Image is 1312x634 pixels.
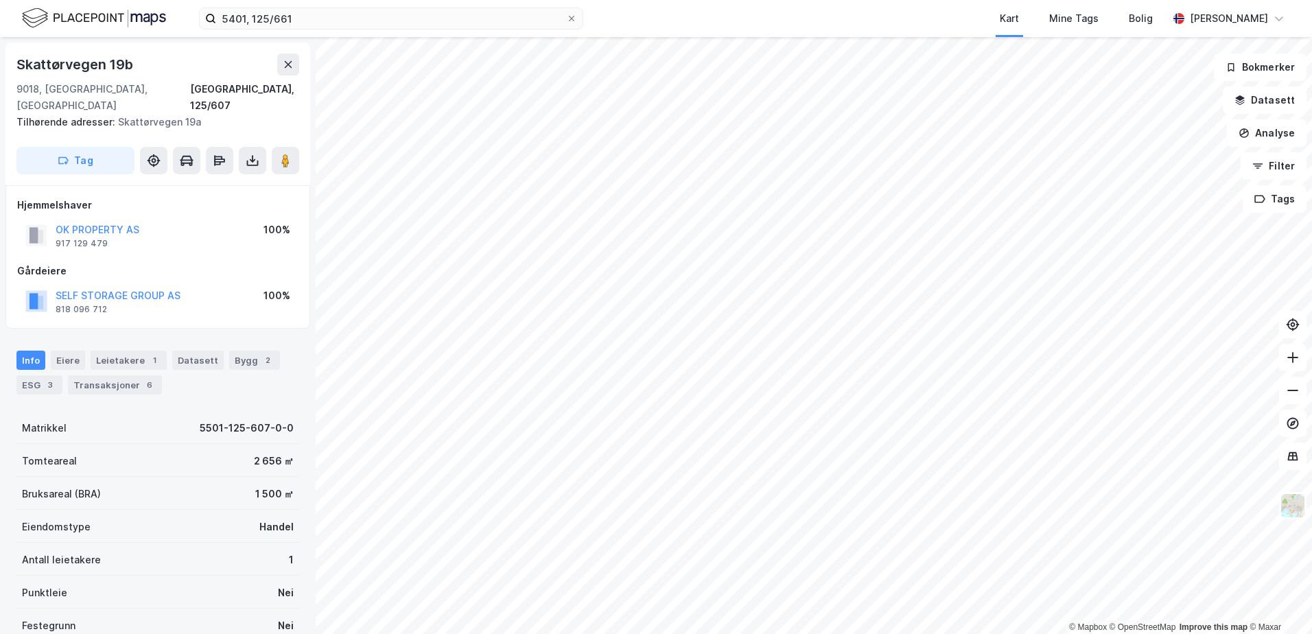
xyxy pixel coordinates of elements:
div: ESG [16,375,62,395]
div: Festegrunn [22,618,75,634]
div: Matrikkel [22,420,67,436]
a: Mapbox [1069,622,1107,632]
div: Bruksareal (BRA) [22,486,101,502]
div: 3 [43,378,57,392]
div: Gårdeiere [17,263,298,279]
div: 1 [289,552,294,568]
div: 5501-125-607-0-0 [200,420,294,436]
div: Bygg [229,351,280,370]
div: Eiere [51,351,85,370]
div: Skattørvegen 19a [16,114,288,130]
button: Bokmerker [1214,54,1307,81]
button: Filter [1241,152,1307,180]
img: Z [1280,493,1306,519]
div: 6 [143,378,156,392]
div: 917 129 479 [56,238,108,249]
div: Handel [259,519,294,535]
div: Kontrollprogram for chat [1243,568,1312,634]
div: Leietakere [91,351,167,370]
div: 9018, [GEOGRAPHIC_DATA], [GEOGRAPHIC_DATA] [16,81,190,114]
div: Datasett [172,351,224,370]
img: logo.f888ab2527a4732fd821a326f86c7f29.svg [22,6,166,30]
div: 1 500 ㎡ [255,486,294,502]
a: Improve this map [1180,622,1247,632]
div: Hjemmelshaver [17,197,298,213]
div: 100% [263,287,290,304]
span: Tilhørende adresser: [16,116,118,128]
div: Tomteareal [22,453,77,469]
div: Eiendomstype [22,519,91,535]
div: [GEOGRAPHIC_DATA], 125/607 [190,81,299,114]
iframe: Chat Widget [1243,568,1312,634]
div: Punktleie [22,585,67,601]
div: Bolig [1129,10,1153,27]
button: Datasett [1223,86,1307,114]
div: Kart [1000,10,1019,27]
div: 2 656 ㎡ [254,453,294,469]
div: 100% [263,222,290,238]
div: 1 [148,353,161,367]
div: 818 096 712 [56,304,107,315]
div: Nei [278,585,294,601]
div: 2 [261,353,274,367]
div: Nei [278,618,294,634]
div: Mine Tags [1049,10,1099,27]
input: Søk på adresse, matrikkel, gårdeiere, leietakere eller personer [216,8,566,29]
div: Skattørvegen 19b [16,54,136,75]
button: Analyse [1227,119,1307,147]
a: OpenStreetMap [1110,622,1176,632]
div: [PERSON_NAME] [1190,10,1268,27]
button: Tag [16,147,134,174]
div: Antall leietakere [22,552,101,568]
button: Tags [1243,185,1307,213]
div: Transaksjoner [68,375,162,395]
div: Info [16,351,45,370]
